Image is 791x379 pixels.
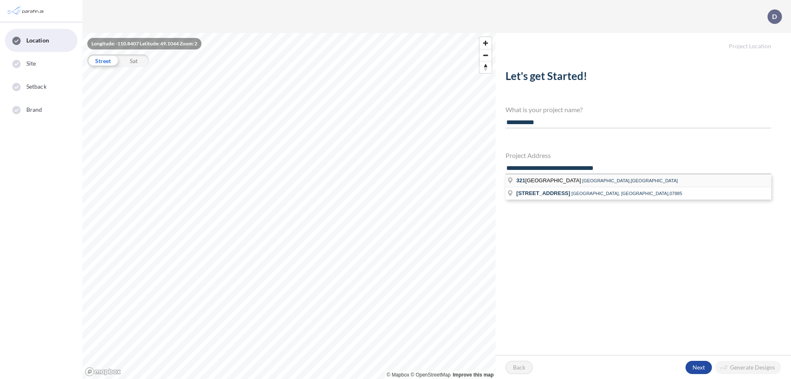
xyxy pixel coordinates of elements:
a: Mapbox [387,372,410,378]
span: 321 [516,177,525,184]
span: Setback [26,82,47,91]
span: Site [26,59,36,68]
h2: Let's get Started! [505,70,771,86]
canvas: Map [82,33,496,379]
a: Improve this map [453,372,494,378]
button: Reset bearing to north [480,61,491,73]
h4: Project Address [505,151,771,159]
span: [GEOGRAPHIC_DATA],[GEOGRAPHIC_DATA] [582,178,678,183]
span: [STREET_ADDRESS] [516,190,570,196]
h5: Project Location [496,33,791,50]
button: Zoom in [480,37,491,49]
p: Next [693,363,705,372]
p: D [772,13,777,20]
button: Zoom out [480,49,491,61]
img: Parafin [6,3,46,19]
a: Mapbox homepage [85,367,121,377]
span: [GEOGRAPHIC_DATA] [516,177,582,184]
button: Next [686,361,712,374]
a: OpenStreetMap [411,372,451,378]
div: Sat [118,54,149,67]
span: Brand [26,106,42,114]
div: Street [87,54,118,67]
div: Longitude: -110.8407 Latitude: 49.1044 Zoom: 2 [87,38,201,49]
span: Location [26,36,49,45]
span: [GEOGRAPHIC_DATA], [GEOGRAPHIC_DATA],07885 [571,191,682,196]
h4: What is your project name? [505,106,771,113]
